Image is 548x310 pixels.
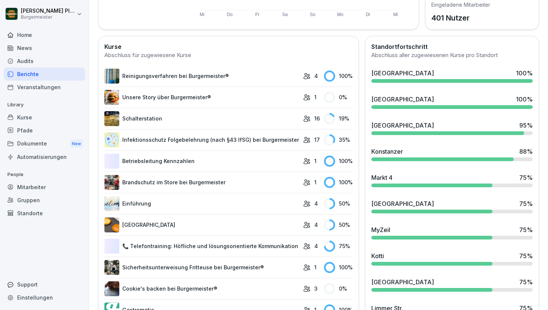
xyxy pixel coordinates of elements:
[324,219,353,231] div: 50 %
[4,81,85,94] a: Veranstaltungen
[368,275,536,295] a: [GEOGRAPHIC_DATA]75%
[519,278,533,286] div: 75 %
[314,93,316,101] p: 1
[4,68,85,81] a: Berichte
[371,42,533,51] h2: Standortfortschritt
[4,54,85,68] a: Audits
[314,115,320,122] p: 16
[519,199,533,208] div: 75 %
[4,28,85,41] a: Home
[104,69,299,84] a: Reinigungsverfahren bei Burgermeister®
[104,239,299,254] a: 📞 Telefontraining: Höfliche und lösungsorientierte Kommunikation
[104,132,299,147] a: Infektionsschutz Folgebelehrung (nach §43 IfSG) bei Burgermeister
[4,181,85,194] a: Mitarbeiter
[4,124,85,137] a: Pfade
[4,137,85,151] a: DokumenteNew
[324,156,353,167] div: 100 %
[104,111,119,126] img: zojjtgecl3qaq1n3gyboj7fn.png
[371,199,434,208] div: [GEOGRAPHIC_DATA]
[104,196,119,211] img: fmwpf4ofvedcibytt1tfo9uk.png
[4,169,85,181] p: People
[519,121,533,130] div: 95 %
[104,175,119,190] img: ic09auyss2j1jvpur24df4wu.png
[371,147,403,156] div: Konstanzer
[368,66,536,86] a: [GEOGRAPHIC_DATA]100%
[324,198,353,209] div: 50 %
[21,8,75,14] p: [PERSON_NAME] Pleger
[104,42,353,51] h2: Kurse
[4,150,85,163] a: Automatisierungen
[314,221,318,229] p: 4
[227,12,233,17] text: Do
[371,121,434,130] div: [GEOGRAPHIC_DATA]
[4,207,85,220] a: Standorte
[337,12,343,17] text: Mo
[519,147,533,156] div: 88 %
[371,278,434,286] div: [GEOGRAPHIC_DATA]
[371,95,434,104] div: [GEOGRAPHIC_DATA]
[324,113,353,124] div: 19 %
[314,72,318,80] p: 4
[371,173,393,182] div: Markt 4
[104,260,119,275] img: f8nsb2zppzm2l97o7hbbwwyn.png
[4,291,85,304] a: Einstellungen
[4,137,85,151] div: Dokumente
[104,281,119,296] img: qpvo1kr4qsu6d6y8y50mth9k.png
[516,69,533,78] div: 100 %
[104,90,119,105] img: yk83gqu5jn5gw35qhtj3mpve.png
[104,281,299,296] a: Cookie's backen bei Burgermeister®
[314,200,318,207] p: 4
[104,51,353,60] div: Abschluss für zugewiesene Kurse
[104,111,299,126] a: Schalterstation
[371,69,434,78] div: [GEOGRAPHIC_DATA]
[104,154,299,169] a: Betriebsleitung Kennzahlen
[4,194,85,207] a: Gruppen
[104,175,299,190] a: Brandschutz im Store bei Burgermeister
[200,12,205,17] text: Mi
[104,196,299,211] a: Einführung
[104,69,119,84] img: koo5icv7lj8zr1vdtkxmkv8m.png
[104,132,119,147] img: x1nnh2ybbqo7uzpnjugev9cm.png
[324,177,353,188] div: 100 %
[324,283,353,294] div: 0 %
[366,12,370,17] text: Di
[104,90,299,105] a: Unsere Story über Burgermeister®
[314,136,320,144] p: 17
[368,196,536,216] a: [GEOGRAPHIC_DATA]75%
[4,111,85,124] a: Kurse
[314,285,318,292] p: 3
[4,99,85,111] p: Library
[368,248,536,269] a: Kotti75%
[431,1,490,9] h5: Eingeladene Mitarbeiter
[368,144,536,164] a: Konstanzer88%
[431,12,490,24] p: 401 Nutzer
[70,140,83,148] div: New
[314,157,316,165] p: 1
[368,222,536,242] a: MyZeil75%
[371,251,384,260] div: Kotti
[393,12,398,17] text: Mi
[104,217,119,232] img: tfprac6f6gjge1aqmtbfj8xr.png
[314,263,316,271] p: 1
[324,262,353,273] div: 100 %
[255,12,259,17] text: Fr
[314,178,316,186] p: 1
[324,92,353,103] div: 0 %
[314,242,318,250] p: 4
[324,134,353,145] div: 35 %
[21,15,75,20] p: Burgermeister
[368,118,536,138] a: [GEOGRAPHIC_DATA]95%
[324,241,353,252] div: 75 %
[368,92,536,112] a: [GEOGRAPHIC_DATA]100%
[4,41,85,54] a: News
